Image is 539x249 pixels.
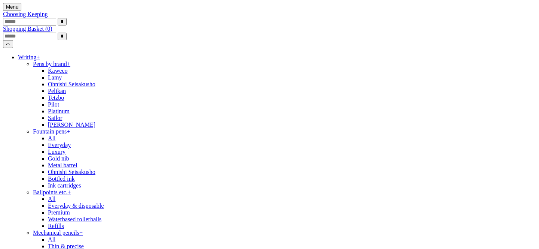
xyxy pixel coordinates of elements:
[48,162,77,168] a: Metal barrel
[48,121,95,128] a: [PERSON_NAME]
[48,74,62,81] a: Lamy
[48,101,59,108] a: Pilot
[48,216,101,222] a: Waterbased rollerballs
[33,128,70,135] a: Fountain pens+
[48,196,55,202] a: All
[48,202,104,209] a: Everyday & disposable
[48,155,69,162] a: Gold nib
[3,11,48,17] a: Choosing Keeping
[48,88,66,94] a: Pelikan
[48,148,66,155] a: Luxury
[67,189,71,195] span: +
[48,67,67,74] a: Kaweco
[48,81,95,87] a: Ohnishi Seisakusho
[33,229,83,236] a: Mechanical pencils+
[48,115,62,121] a: Sailor
[48,142,71,148] a: Everyday
[48,175,75,182] a: Bottled ink
[48,223,64,229] a: Refills
[33,61,70,67] a: Pens by brand+
[48,209,70,216] a: Premium
[3,40,13,48] button: ⤺
[48,182,81,189] a: Ink cartridges
[48,135,55,141] a: All
[48,108,70,114] a: Platinum
[79,229,83,236] span: +
[48,94,64,101] a: Tetzbo
[48,169,95,175] a: Ohnishi Seisakusho
[36,54,40,60] span: +
[3,25,52,32] a: Shopping Basket (0)
[3,3,21,11] button: Menu
[67,61,70,67] span: +
[33,189,71,195] a: Ballpoints etc.+
[18,54,40,60] a: Writing+
[48,236,55,243] a: All
[67,128,70,135] span: +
